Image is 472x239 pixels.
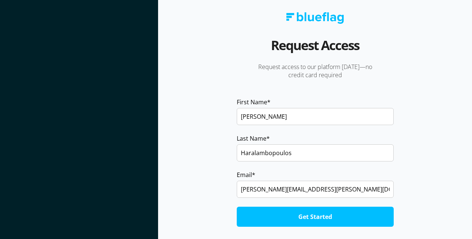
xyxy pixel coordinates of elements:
[237,170,252,179] span: Email
[237,181,394,198] input: name@yourcompany.com.au
[381,184,390,193] keeper-lock: Open Keeper Popup
[237,63,394,79] p: Request access to our platform [DATE]—no credit card required
[237,207,394,227] input: Get Started
[286,12,344,24] img: Blue Flag logo
[237,134,266,143] span: Last Name
[271,35,359,63] h2: Request Access
[237,144,394,161] input: Smith
[237,98,267,107] span: First Name
[237,108,394,125] input: John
